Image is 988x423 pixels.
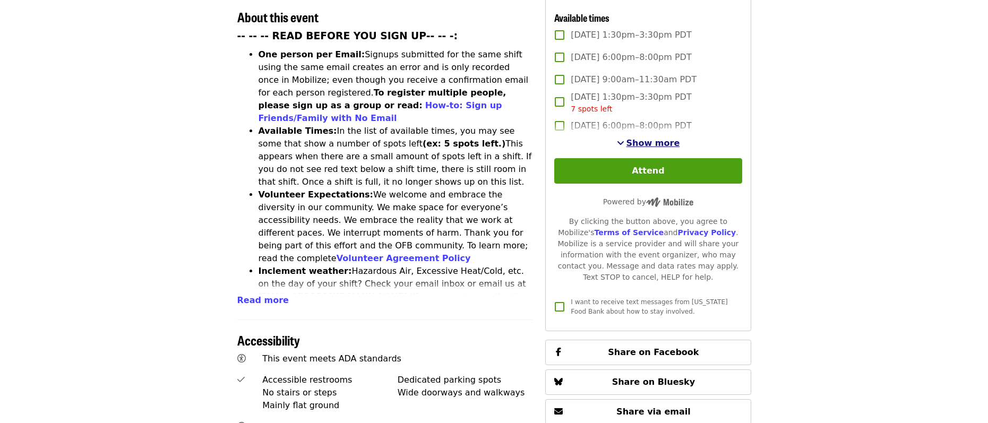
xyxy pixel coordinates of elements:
button: Share on Bluesky [545,369,751,395]
span: [DATE] 9:00am–11:30am PDT [571,73,697,86]
button: See more timeslots [617,137,680,150]
li: In the list of available times, you may see some that show a number of spots left This appears wh... [259,125,533,188]
img: Powered by Mobilize [646,197,693,207]
a: Privacy Policy [677,228,736,237]
div: Dedicated parking spots [398,374,533,386]
a: Terms of Service [594,228,664,237]
li: We welcome and embrace the diversity in our community. We make space for everyone’s accessibility... [259,188,533,265]
strong: -- -- -- READ BEFORE YOU SIGN UP-- -- -: [237,30,458,41]
strong: To register multiple people, please sign up as a group or read: [259,88,506,110]
span: Powered by [603,197,693,206]
span: Share on Bluesky [612,377,695,387]
span: Share on Facebook [608,347,699,357]
button: Share on Facebook [545,340,751,365]
span: [DATE] 6:00pm–8:00pm PDT [571,51,691,64]
div: Accessible restrooms [262,374,398,386]
span: [DATE] 1:30pm–3:30pm PDT [571,91,691,115]
span: Share via email [616,407,691,417]
div: Mainly flat ground [262,399,398,412]
span: Show more [626,138,680,148]
div: No stairs or steps [262,386,398,399]
span: 7 spots left [571,105,612,113]
span: [DATE] 1:30pm–3:30pm PDT [571,29,691,41]
div: Wide doorways and walkways [398,386,533,399]
i: check icon [237,375,245,385]
button: Read more [237,294,289,307]
a: Volunteer Agreement Policy [337,253,471,263]
button: Attend [554,158,742,184]
span: Accessibility [237,331,300,349]
i: universal-access icon [237,353,246,364]
li: Signups submitted for the same shift using the same email creates an error and is only recorded o... [259,48,533,125]
a: How-to: Sign up Friends/Family with No Email [259,100,502,123]
strong: One person per Email: [259,49,365,59]
li: Hazardous Air, Excessive Heat/Cold, etc. on the day of your shift? Check your email inbox or emai... [259,265,533,329]
span: Read more [237,295,289,305]
strong: (ex: 5 spots left.) [423,139,505,149]
span: I want to receive text messages from [US_STATE] Food Bank about how to stay involved. [571,298,727,315]
strong: Inclement weather: [259,266,352,276]
span: Available times [554,11,609,24]
span: About this event [237,7,319,26]
span: This event meets ADA standards [262,353,401,364]
strong: Available Times: [259,126,337,136]
span: [DATE] 6:00pm–8:00pm PDT [571,119,691,132]
div: By clicking the button above, you agree to Mobilize's and . Mobilize is a service provider and wi... [554,216,742,283]
strong: Volunteer Expectations: [259,189,374,200]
